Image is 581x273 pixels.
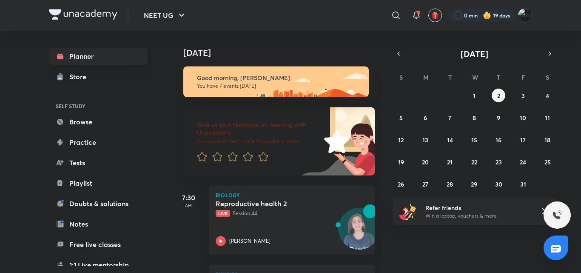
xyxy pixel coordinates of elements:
[521,92,525,100] abbr: October 3, 2025
[467,155,481,169] button: October 22, 2025
[492,89,505,102] button: October 2, 2025
[544,136,550,144] abbr: October 18, 2025
[443,155,457,169] button: October 21, 2025
[183,48,383,58] h4: [DATE]
[471,180,477,188] abbr: October 29, 2025
[546,73,549,81] abbr: Saturday
[183,66,369,97] img: morning
[447,136,453,144] abbr: October 14, 2025
[472,73,478,81] abbr: Wednesday
[423,73,428,81] abbr: Monday
[516,133,530,147] button: October 17, 2025
[483,11,491,20] img: streak
[398,136,404,144] abbr: October 12, 2025
[552,210,562,220] img: ttu
[520,114,526,122] abbr: October 10, 2025
[419,111,432,124] button: October 6, 2025
[197,83,361,89] p: You have 7 events [DATE]
[467,133,481,147] button: October 15, 2025
[467,89,481,102] button: October 1, 2025
[49,216,148,233] a: Notes
[394,177,408,191] button: October 26, 2025
[443,133,457,147] button: October 14, 2025
[49,154,148,171] a: Tests
[541,133,554,147] button: October 18, 2025
[394,111,408,124] button: October 5, 2025
[541,155,554,169] button: October 25, 2025
[399,73,403,81] abbr: Sunday
[448,73,452,81] abbr: Tuesday
[544,158,551,166] abbr: October 25, 2025
[520,158,526,166] abbr: October 24, 2025
[428,9,442,22] button: avatar
[497,114,500,122] abbr: October 9, 2025
[467,111,481,124] button: October 8, 2025
[139,7,192,24] button: NEET UG
[216,199,322,208] h5: Reproductive health 2
[171,193,205,203] h5: 7:30
[49,113,148,130] a: Browse
[399,203,416,220] img: referral
[419,155,432,169] button: October 20, 2025
[216,210,230,217] span: Live
[447,180,453,188] abbr: October 28, 2025
[497,92,500,100] abbr: October 2, 2025
[496,136,501,144] abbr: October 16, 2025
[471,158,477,166] abbr: October 22, 2025
[516,89,530,102] button: October 3, 2025
[197,138,321,145] p: Your word will help make Unacademy better
[424,114,427,122] abbr: October 6, 2025
[448,114,451,122] abbr: October 7, 2025
[197,121,321,136] h6: Give us your feedback on learning with Unacademy
[443,177,457,191] button: October 28, 2025
[49,9,117,22] a: Company Logo
[492,133,505,147] button: October 16, 2025
[339,213,379,253] img: Avatar
[394,155,408,169] button: October 19, 2025
[69,72,91,82] div: Store
[541,111,554,124] button: October 11, 2025
[492,155,505,169] button: October 23, 2025
[398,180,404,188] abbr: October 26, 2025
[422,180,428,188] abbr: October 27, 2025
[197,74,361,82] h6: Good morning, [PERSON_NAME]
[399,114,403,122] abbr: October 5, 2025
[216,193,368,198] p: Biology
[467,177,481,191] button: October 29, 2025
[398,158,404,166] abbr: October 19, 2025
[520,180,526,188] abbr: October 31, 2025
[419,177,432,191] button: October 27, 2025
[516,111,530,124] button: October 10, 2025
[49,68,148,85] a: Store
[404,48,544,60] button: [DATE]
[49,236,148,253] a: Free live classes
[546,92,549,100] abbr: October 4, 2025
[49,175,148,192] a: Playlist
[516,177,530,191] button: October 31, 2025
[492,111,505,124] button: October 9, 2025
[431,11,439,19] img: avatar
[425,203,530,212] h6: Refer friends
[516,155,530,169] button: October 24, 2025
[422,136,428,144] abbr: October 13, 2025
[419,133,432,147] button: October 13, 2025
[471,136,477,144] abbr: October 15, 2025
[49,48,148,65] a: Planner
[541,89,554,102] button: October 4, 2025
[171,203,205,208] p: AM
[473,114,476,122] abbr: October 8, 2025
[497,73,500,81] abbr: Thursday
[447,158,453,166] abbr: October 21, 2025
[229,237,271,245] p: [PERSON_NAME]
[295,107,375,175] img: feedback_image
[518,8,532,23] img: MESSI
[473,92,476,100] abbr: October 1, 2025
[520,136,526,144] abbr: October 17, 2025
[443,111,457,124] button: October 7, 2025
[49,99,148,113] h6: SELF STUDY
[545,114,550,122] abbr: October 11, 2025
[394,133,408,147] button: October 12, 2025
[495,180,502,188] abbr: October 30, 2025
[496,158,502,166] abbr: October 23, 2025
[422,158,429,166] abbr: October 20, 2025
